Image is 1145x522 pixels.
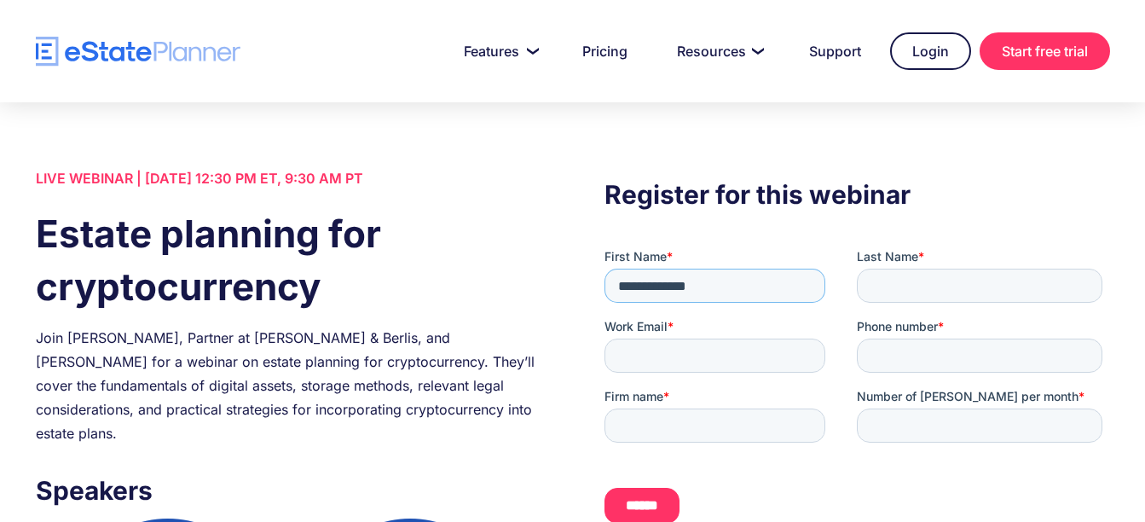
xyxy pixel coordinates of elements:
[36,326,541,445] div: Join [PERSON_NAME], Partner at [PERSON_NAME] & Berlis, and [PERSON_NAME] for a webinar on estate ...
[656,34,780,68] a: Resources
[443,34,553,68] a: Features
[604,175,1109,214] h3: Register for this webinar
[36,166,541,190] div: LIVE WEBINAR | [DATE] 12:30 PM ET, 9:30 AM PT
[36,37,240,67] a: home
[36,471,541,510] h3: Speakers
[890,32,971,70] a: Login
[789,34,882,68] a: Support
[980,32,1110,70] a: Start free trial
[36,207,541,313] h1: Estate planning for cryptocurrency
[562,34,648,68] a: Pricing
